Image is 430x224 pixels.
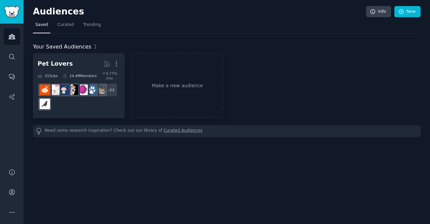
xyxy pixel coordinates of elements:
[394,6,421,18] a: New
[33,53,125,118] a: Pet Lovers31Subs24.4MMembers0.77% /mo+23catsdogsAquariumsparrotsdogswithjobsRATSBeardedDragonsbir...
[58,85,69,95] img: dogswithjobs
[83,22,101,28] span: Trending
[38,60,73,68] div: Pet Lovers
[49,85,59,95] img: RATS
[33,6,366,17] h2: Audiences
[366,6,391,18] a: Info
[40,85,50,95] img: BeardedDragons
[35,22,48,28] span: Saved
[55,20,76,33] a: Curated
[33,43,91,51] span: Your Saved Audiences
[33,125,421,137] div: Need some research inspiration? Check out our library of
[87,85,97,95] img: dogs
[62,71,97,81] div: 24.4M Members
[38,71,58,81] div: 31 Sub s
[33,20,50,33] a: Saved
[164,128,203,135] a: Curated Audiences
[81,20,103,33] a: Trending
[106,71,120,81] div: 0.77 % /mo
[57,22,74,28] span: Curated
[132,53,223,118] a: Make a new audience
[103,83,118,97] div: + 23
[94,43,97,50] span: 1
[68,85,78,95] img: parrots
[40,99,50,109] img: birding
[96,85,106,95] img: cats
[77,85,88,95] img: Aquariums
[4,6,19,18] img: GummySearch logo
